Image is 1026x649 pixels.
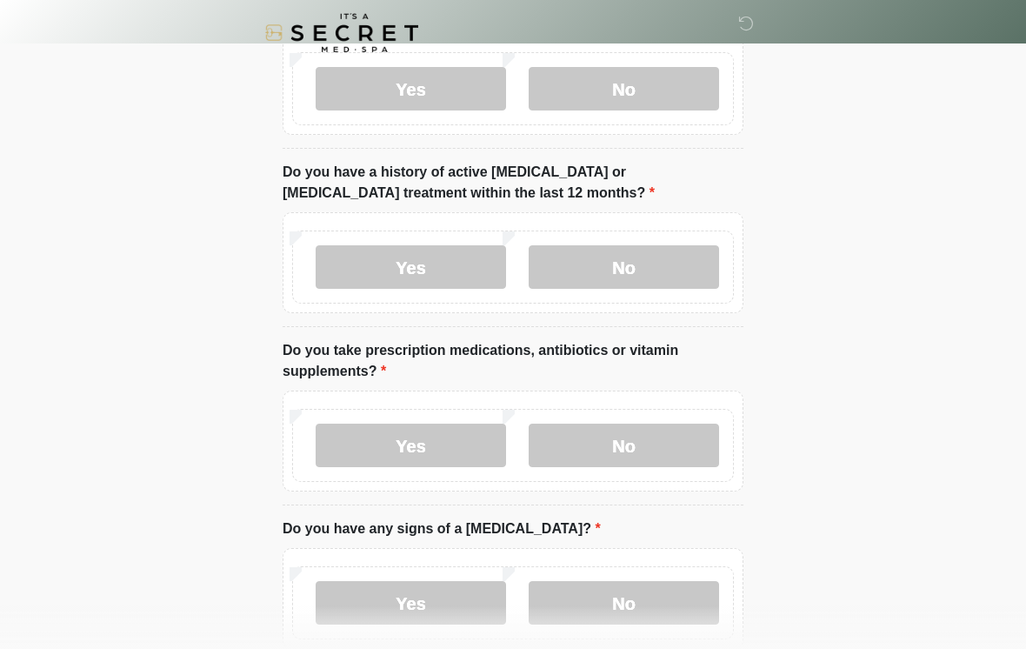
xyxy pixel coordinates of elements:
img: It's A Secret Med Spa Logo [265,13,418,52]
label: Yes [316,67,506,110]
label: No [529,245,719,289]
label: Do you have any signs of a [MEDICAL_DATA]? [283,519,601,539]
label: Do you take prescription medications, antibiotics or vitamin supplements? [283,340,743,382]
label: Yes [316,424,506,467]
label: No [529,67,719,110]
label: Do you have a history of active [MEDICAL_DATA] or [MEDICAL_DATA] treatment within the last 12 mon... [283,162,743,204]
label: Yes [316,245,506,289]
label: Yes [316,581,506,625]
label: No [529,581,719,625]
label: No [529,424,719,467]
